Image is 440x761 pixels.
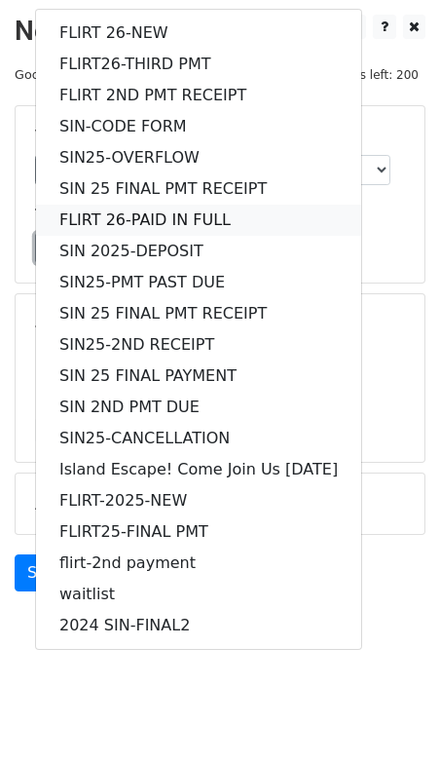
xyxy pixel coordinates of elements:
[36,205,361,236] a: FLIRT 26-PAID IN FULL
[36,298,361,329] a: SIN 25 FINAL PMT RECEIPT
[36,392,361,423] a: SIN 2ND PMT DUE
[36,111,361,142] a: SIN-CODE FORM
[36,329,361,361] a: SIN25-2ND RECEIPT
[36,516,361,548] a: FLIRT25-FINAL PMT
[36,610,361,641] a: 2024 SIN-FINAL2
[36,18,361,49] a: FLIRT 26-NEW
[36,173,361,205] a: SIN 25 FINAL PMT RECEIPT
[343,667,440,761] iframe: Chat Widget
[36,236,361,267] a: SIN 2025-DEPOSIT
[36,548,361,579] a: flirt-2nd payment
[36,80,361,111] a: FLIRT 2ND PMT RECEIPT
[15,67,184,82] small: Google Sheet:
[36,361,361,392] a: SIN 25 FINAL PAYMENT
[36,267,361,298] a: SIN25-PMT PAST DUE
[36,579,361,610] a: waitlist
[36,423,361,454] a: SIN25-CANCELLATION
[36,485,361,516] a: FLIRT-2025-NEW
[36,49,361,80] a: FLIRT26-THIRD PMT
[36,142,361,173] a: SIN25-OVERFLOW
[15,554,79,591] a: Send
[36,454,361,485] a: Island Escape! Come Join Us [DATE]
[15,15,425,48] h2: New Campaign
